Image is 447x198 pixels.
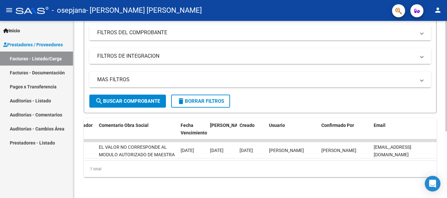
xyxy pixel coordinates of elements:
mat-icon: delete [177,97,185,105]
mat-icon: menu [5,6,13,14]
button: Borrar Filtros [171,95,230,108]
mat-icon: person [434,6,442,14]
mat-panel-title: FILTROS DE INTEGRACION [97,53,415,60]
datatable-header-cell: Fecha Vencimiento [178,118,207,147]
mat-expansion-panel-header: FILTROS DE INTEGRACION [89,48,431,64]
span: Fecha Vencimiento [181,123,207,135]
mat-panel-title: FILTROS DEL COMPROBANTE [97,29,415,36]
mat-expansion-panel-header: FILTROS DEL COMPROBANTE [89,25,431,40]
span: - [PERSON_NAME] [PERSON_NAME] [86,3,202,18]
datatable-header-cell: Usuario [266,118,319,147]
datatable-header-cell: Comentario Obra Social [96,118,178,147]
span: Confirmado Por [321,123,354,128]
div: 1 total [84,161,437,177]
span: - osepjana [52,3,86,18]
span: [DATE] [240,148,253,153]
mat-icon: search [95,97,103,105]
span: Inicio [3,27,20,34]
span: [PERSON_NAME] [210,123,245,128]
span: Borrar Filtros [177,98,224,104]
datatable-header-cell: Creado [237,118,266,147]
span: Buscar Comprobante [95,98,160,104]
span: Usuario [269,123,285,128]
span: [PERSON_NAME] [269,148,304,153]
datatable-header-cell: Email [371,118,437,147]
datatable-header-cell: Confirmado Por [319,118,371,147]
mat-expansion-panel-header: MAS FILTROS [89,72,431,87]
span: [PERSON_NAME] [321,148,356,153]
span: Email [374,123,385,128]
mat-panel-title: MAS FILTROS [97,76,415,83]
span: EL VALOR NO CORRESPONDE AL MODULO AUTORIZADO DE MAESTRA DE APOYO. SE DEBITA FACTURA PARCIALMENTE. [99,145,175,172]
span: Creado [240,123,255,128]
span: Comentario Obra Social [99,123,149,128]
span: [EMAIL_ADDRESS][DOMAIN_NAME] [374,145,411,157]
span: [DATE] [210,148,223,153]
span: [DATE] [181,148,194,153]
div: Open Intercom Messenger [425,176,440,191]
button: Buscar Comprobante [89,95,166,108]
span: Prestadores / Proveedores [3,41,63,48]
datatable-header-cell: Fecha Confimado [207,118,237,147]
